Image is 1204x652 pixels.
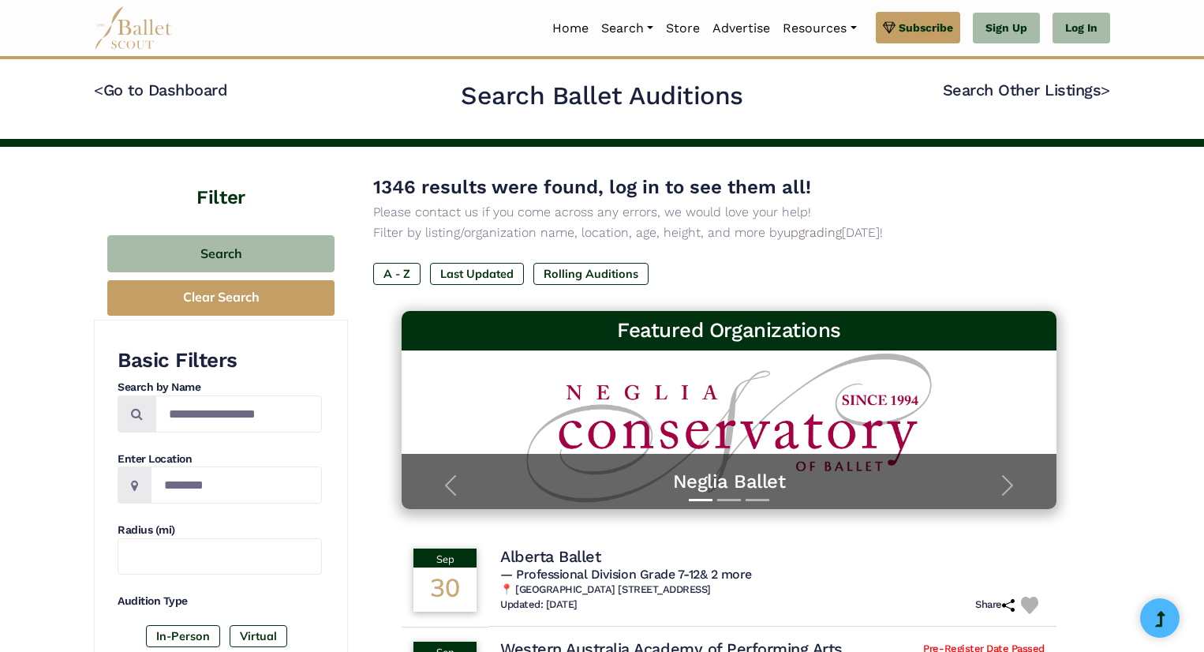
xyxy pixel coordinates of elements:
[373,202,1085,223] p: Please contact us if you come across any errors, we would love your help!
[783,225,842,240] a: upgrading
[118,523,322,538] h4: Radius (mi)
[118,594,322,609] h4: Audition Type
[373,223,1085,243] p: Filter by listing/organization name, location, age, height, and more by [DATE]!
[94,81,227,99] a: <Go to Dashboard
[660,12,706,45] a: Store
[146,625,220,647] label: In-Person
[417,470,1041,494] a: Neglia Ballet
[546,12,595,45] a: Home
[717,491,741,509] button: Slide 2
[118,347,322,374] h3: Basic Filters
[1101,80,1110,99] code: >
[706,12,776,45] a: Advertise
[94,80,103,99] code: <
[413,568,477,612] div: 30
[230,625,287,647] label: Virtual
[899,19,953,36] span: Subscribe
[689,491,712,509] button: Slide 1
[876,12,960,43] a: Subscribe
[107,235,335,272] button: Search
[500,583,1045,597] h6: 📍 [GEOGRAPHIC_DATA] [STREET_ADDRESS]
[500,598,578,612] h6: Updated: [DATE]
[700,567,752,582] a: & 2 more
[943,81,1110,99] a: Search Other Listings>
[533,263,649,285] label: Rolling Auditions
[373,176,811,198] span: 1346 results were found, log in to see them all!
[413,549,477,568] div: Sep
[155,395,322,433] input: Search by names...
[500,546,600,567] h4: Alberta Ballet
[746,491,769,509] button: Slide 3
[1053,13,1110,44] a: Log In
[461,80,743,113] h2: Search Ballet Auditions
[776,12,862,45] a: Resources
[973,13,1040,44] a: Sign Up
[500,567,752,582] span: — Professional Division Grade 7-12
[107,280,335,316] button: Clear Search
[430,263,524,285] label: Last Updated
[595,12,660,45] a: Search
[151,467,322,504] input: Location
[975,598,1015,612] h6: Share
[118,452,322,467] h4: Enter Location
[94,147,348,212] h4: Filter
[118,380,322,395] h4: Search by Name
[373,263,421,285] label: A - Z
[414,317,1044,344] h3: Featured Organizations
[883,19,896,36] img: gem.svg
